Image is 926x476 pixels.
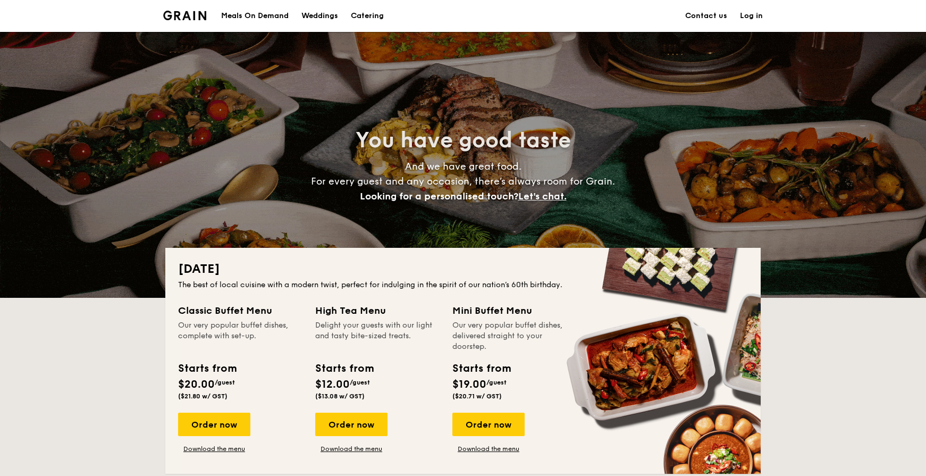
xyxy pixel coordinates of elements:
div: High Tea Menu [315,303,440,318]
div: Starts from [452,361,510,377]
span: /guest [350,379,370,386]
div: Order now [452,413,525,436]
span: /guest [215,379,235,386]
div: Our very popular buffet dishes, delivered straight to your doorstep. [452,320,577,352]
a: Download the menu [178,445,250,453]
div: Delight your guests with our light and tasty bite-sized treats. [315,320,440,352]
span: ($21.80 w/ GST) [178,393,228,400]
div: Order now [178,413,250,436]
span: $20.00 [178,378,215,391]
span: /guest [486,379,507,386]
a: Download the menu [315,445,388,453]
div: Our very popular buffet dishes, complete with set-up. [178,320,302,352]
div: Mini Buffet Menu [452,303,577,318]
div: Classic Buffet Menu [178,303,302,318]
span: ($13.08 w/ GST) [315,393,365,400]
a: Logotype [163,11,206,20]
span: $19.00 [452,378,486,391]
h2: [DATE] [178,261,748,278]
a: Download the menu [452,445,525,453]
div: The best of local cuisine with a modern twist, perfect for indulging in the spirit of our nation’... [178,280,748,290]
div: Starts from [178,361,236,377]
span: Let's chat. [518,190,567,202]
div: Order now [315,413,388,436]
span: ($20.71 w/ GST) [452,393,502,400]
div: Starts from [315,361,373,377]
img: Grain [163,11,206,20]
span: $12.00 [315,378,350,391]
